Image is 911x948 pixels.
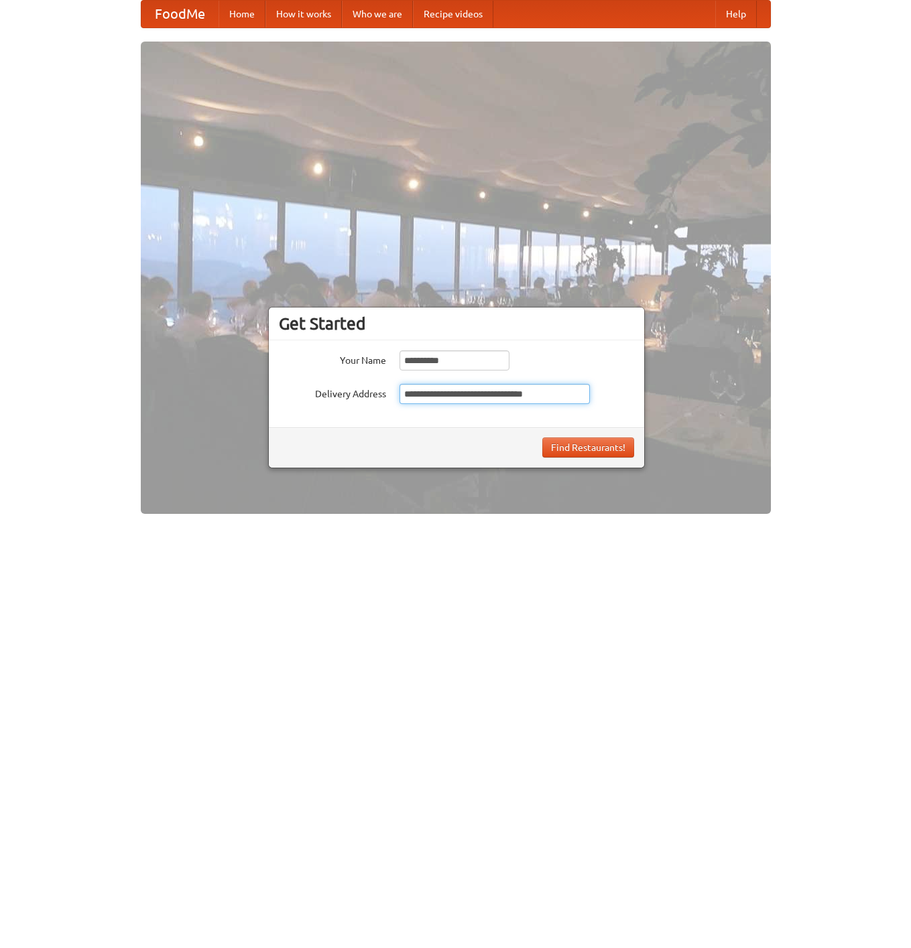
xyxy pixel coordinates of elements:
h3: Get Started [279,314,634,334]
label: Delivery Address [279,384,386,401]
a: How it works [265,1,342,27]
button: Find Restaurants! [542,437,634,458]
a: FoodMe [141,1,219,27]
a: Recipe videos [413,1,493,27]
a: Home [219,1,265,27]
a: Who we are [342,1,413,27]
label: Your Name [279,350,386,367]
a: Help [715,1,757,27]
